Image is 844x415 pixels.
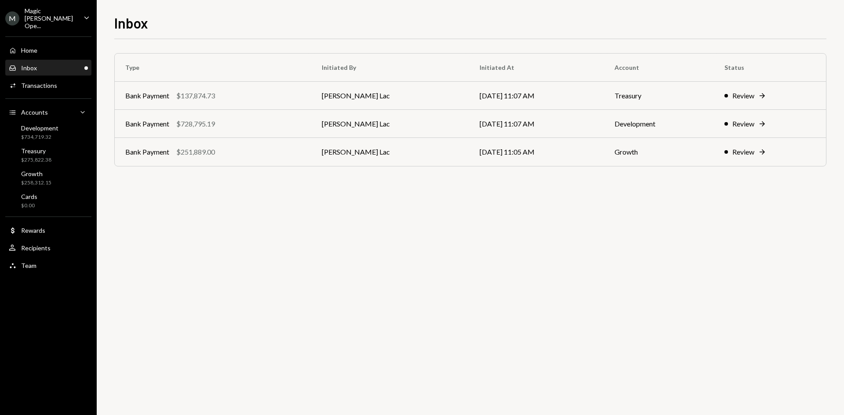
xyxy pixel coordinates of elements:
div: $728,795.19 [176,119,215,129]
div: $275,822.38 [21,156,51,164]
th: Account [604,54,714,82]
div: Cards [21,193,37,200]
a: Team [5,257,91,273]
div: Bank Payment [125,119,169,129]
div: Accounts [21,108,48,116]
div: Review [732,90,754,101]
div: Review [732,147,754,157]
div: Development [21,124,58,132]
a: Development$734,719.32 [5,122,91,143]
a: Rewards [5,222,91,238]
div: M [5,11,19,25]
div: Inbox [21,64,37,72]
a: Transactions [5,77,91,93]
div: Review [732,119,754,129]
div: Bank Payment [125,147,169,157]
a: Growth$258,312.15 [5,167,91,188]
td: Treasury [604,82,714,110]
a: Accounts [5,104,91,120]
div: $258,312.15 [21,179,51,187]
div: Magic [PERSON_NAME] Ope... [25,7,76,29]
td: Development [604,110,714,138]
div: $251,889.00 [176,147,215,157]
div: $137,874.73 [176,90,215,101]
td: [DATE] 11:07 AM [469,82,604,110]
a: Treasury$275,822.38 [5,144,91,166]
h1: Inbox [114,14,148,32]
a: Cards$0.00 [5,190,91,211]
a: Inbox [5,60,91,76]
div: Rewards [21,227,45,234]
div: Team [21,262,36,269]
div: Bank Payment [125,90,169,101]
td: [DATE] 11:07 AM [469,110,604,138]
td: [PERSON_NAME] Lac [311,138,469,166]
div: $0.00 [21,202,37,209]
td: Growth [604,138,714,166]
div: $734,719.32 [21,134,58,141]
td: [PERSON_NAME] Lac [311,110,469,138]
div: Home [21,47,37,54]
a: Home [5,42,91,58]
th: Initiated By [311,54,469,82]
th: Status [714,54,826,82]
td: [PERSON_NAME] Lac [311,82,469,110]
th: Type [115,54,311,82]
th: Initiated At [469,54,604,82]
td: [DATE] 11:05 AM [469,138,604,166]
div: Treasury [21,147,51,155]
a: Recipients [5,240,91,256]
div: Transactions [21,82,57,89]
div: Growth [21,170,51,177]
div: Recipients [21,244,51,252]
